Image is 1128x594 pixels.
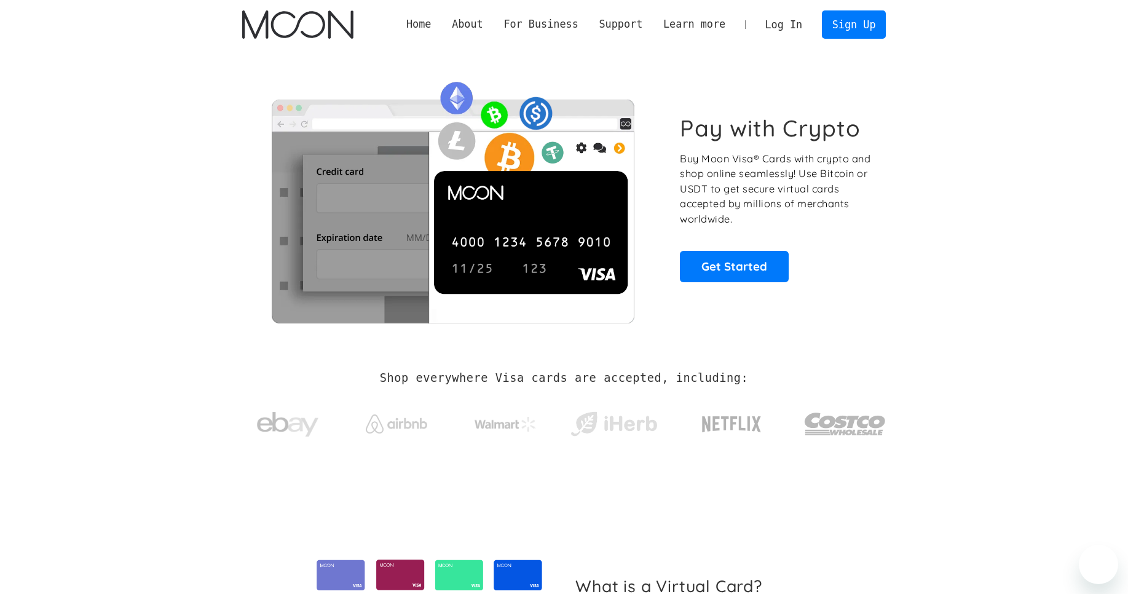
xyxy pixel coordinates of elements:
img: Moon Logo [242,10,353,39]
iframe: Button to launch messaging window [1079,545,1118,584]
a: ebay [242,393,334,450]
p: Buy Moon Visa® Cards with crypto and shop online seamlessly! Use Bitcoin or USDT to get secure vi... [680,151,872,227]
a: Home [396,17,441,32]
img: Walmart [475,417,536,432]
img: Moon Cards let you spend your crypto anywhere Visa is accepted. [242,73,663,323]
div: About [452,17,483,32]
a: Costco [804,389,886,453]
img: iHerb [568,408,660,440]
div: For Business [503,17,578,32]
div: For Business [494,17,589,32]
a: Netflix [677,397,787,446]
a: Log In [755,11,813,38]
div: Support [589,17,653,32]
img: ebay [257,405,318,444]
a: Sign Up [822,10,886,38]
div: Learn more [653,17,736,32]
a: Walmart [459,405,551,438]
div: Learn more [663,17,725,32]
img: Airbnb [366,414,427,434]
div: Support [599,17,642,32]
a: Get Started [680,251,789,282]
a: iHerb [568,396,660,446]
h1: Pay with Crypto [680,114,861,142]
a: Airbnb [350,402,442,440]
img: Netflix [701,409,762,440]
img: Costco [804,401,886,447]
div: About [441,17,493,32]
h2: Shop everywhere Visa cards are accepted, including: [380,371,748,385]
a: home [242,10,353,39]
